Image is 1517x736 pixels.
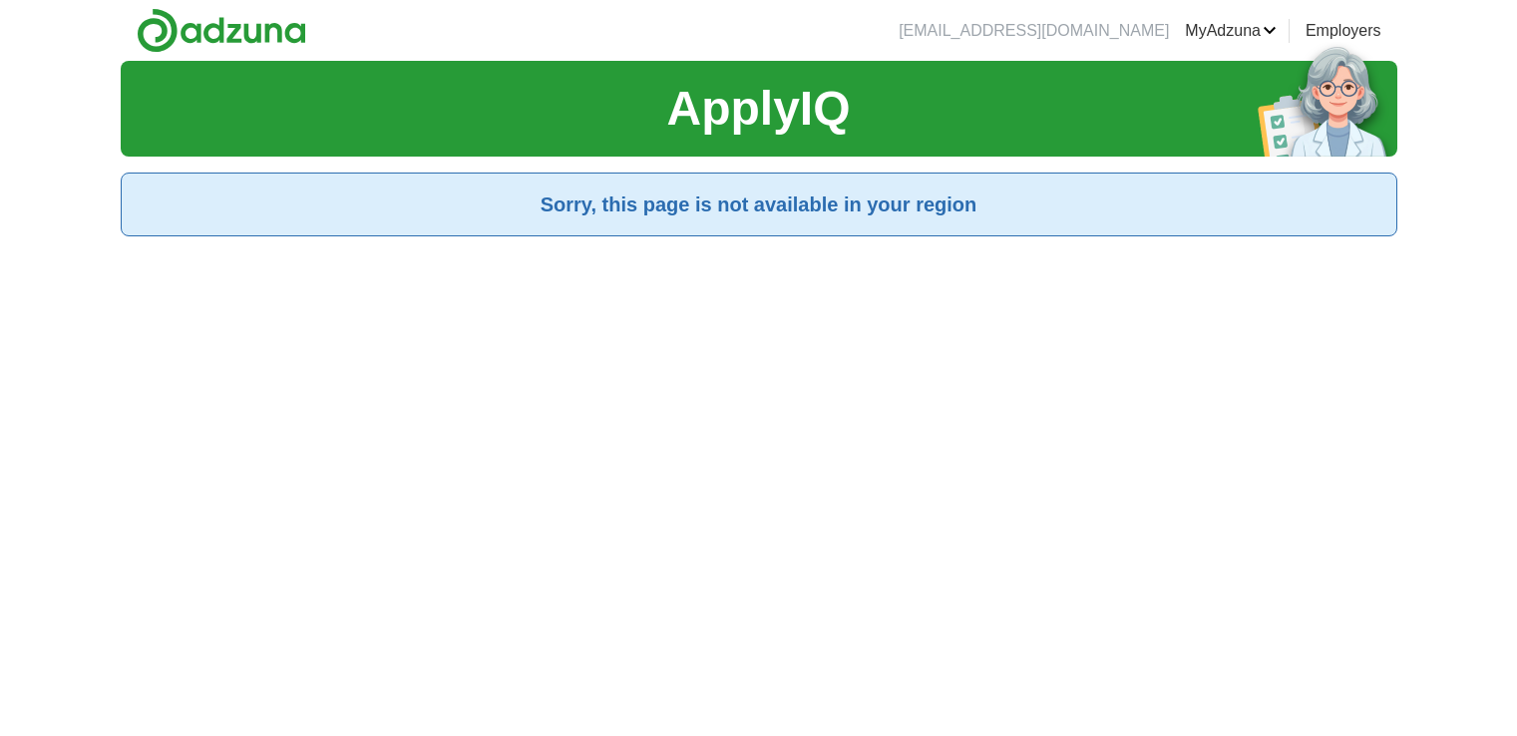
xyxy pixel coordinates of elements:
[137,8,306,53] img: Adzuna logo
[1185,19,1277,43] a: MyAdzuna
[1306,19,1381,43] a: Employers
[899,19,1169,43] li: [EMAIL_ADDRESS][DOMAIN_NAME]
[666,73,850,145] h1: ApplyIQ
[138,189,1380,219] h2: Sorry, this page is not available in your region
